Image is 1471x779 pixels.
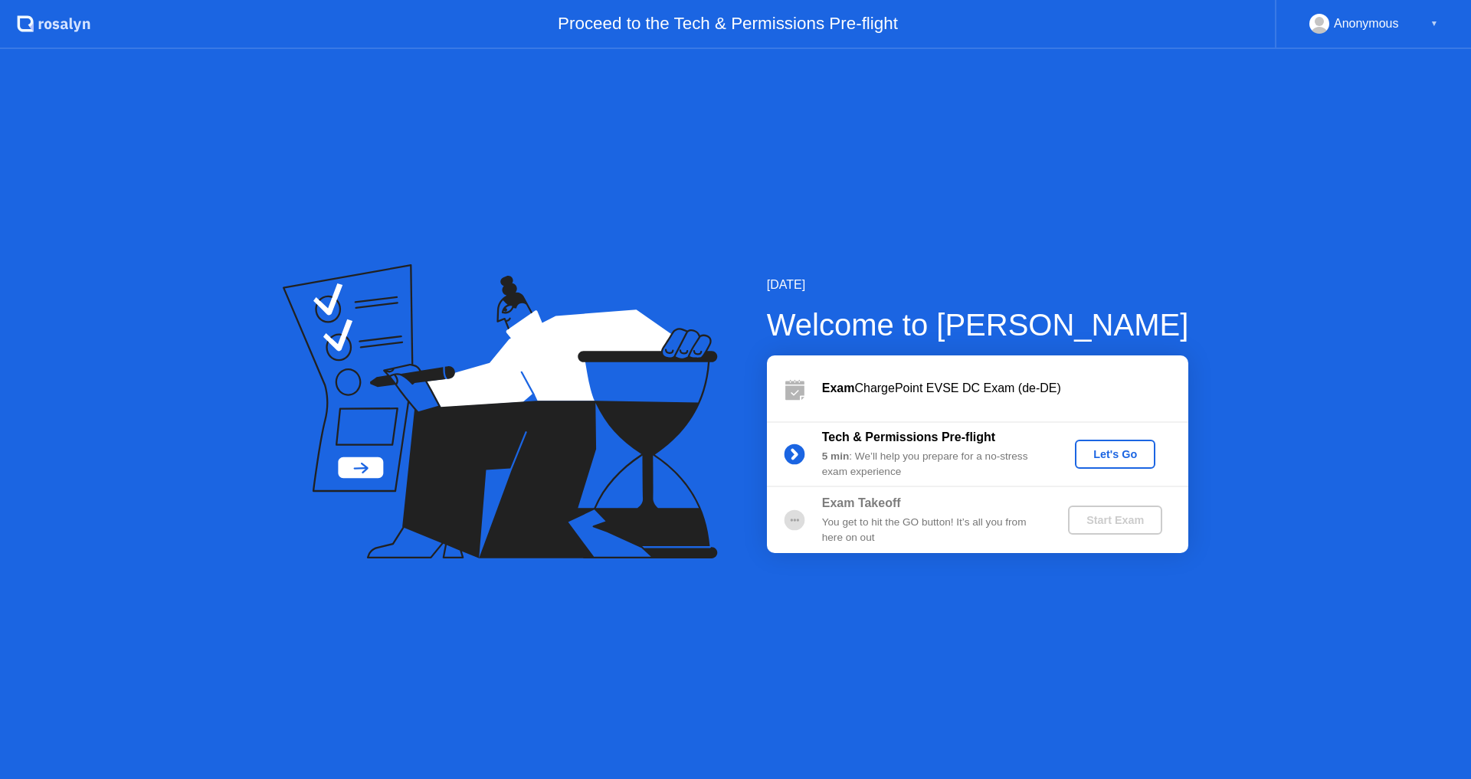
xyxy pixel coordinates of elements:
b: Exam [822,381,855,394]
div: [DATE] [767,276,1189,294]
div: : We’ll help you prepare for a no-stress exam experience [822,449,1043,480]
div: Welcome to [PERSON_NAME] [767,302,1189,348]
button: Start Exam [1068,506,1162,535]
b: 5 min [822,450,850,462]
button: Let's Go [1075,440,1155,469]
div: Start Exam [1074,514,1156,526]
b: Tech & Permissions Pre-flight [822,430,995,444]
div: You get to hit the GO button! It’s all you from here on out [822,515,1043,546]
div: Anonymous [1334,14,1399,34]
div: ▼ [1430,14,1438,34]
div: ChargePoint EVSE DC Exam (de-DE) [822,379,1188,398]
div: Let's Go [1081,448,1149,460]
b: Exam Takeoff [822,496,901,509]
